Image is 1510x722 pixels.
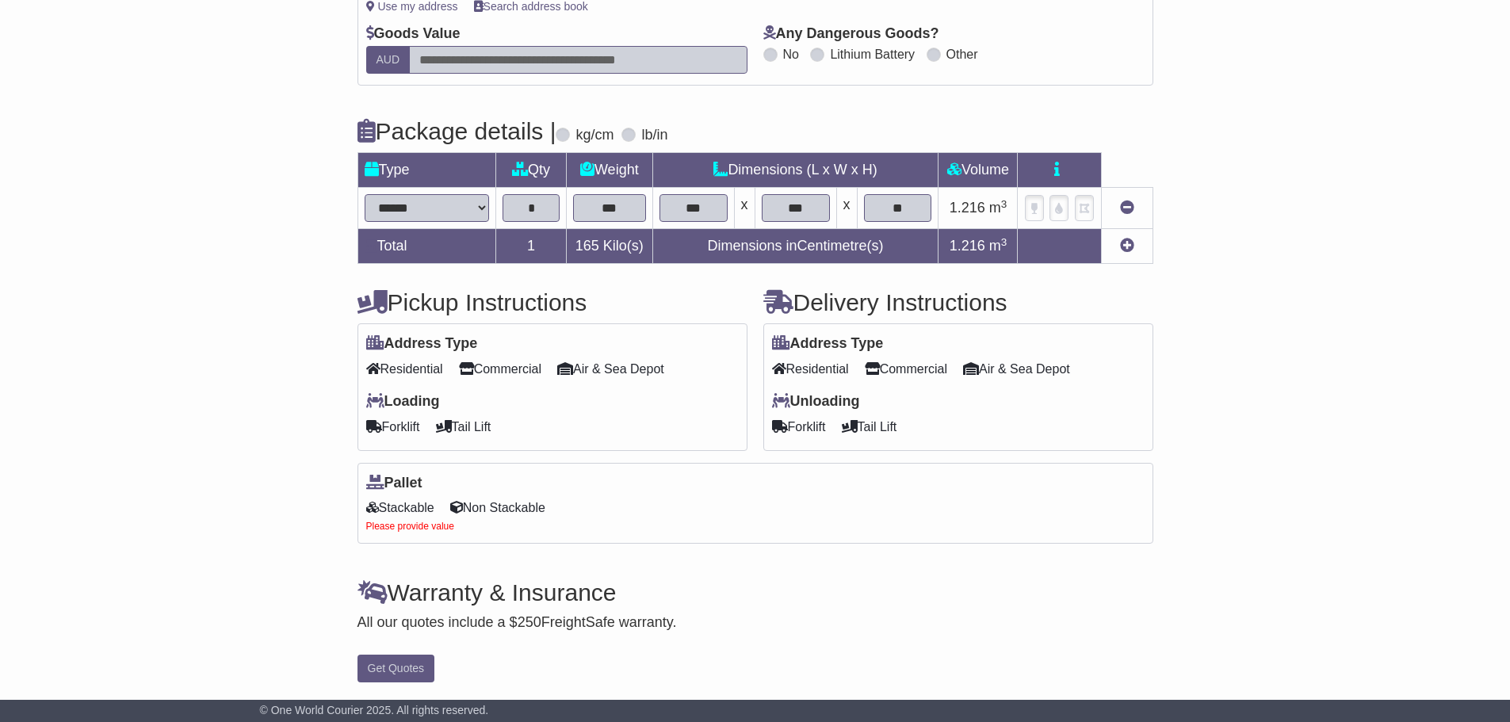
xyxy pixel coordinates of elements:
span: Forklift [772,414,826,439]
span: Stackable [366,495,434,520]
span: Commercial [459,357,541,381]
label: Unloading [772,393,860,411]
a: Add new item [1120,238,1134,254]
td: Dimensions (L x W x H) [652,153,938,188]
h4: Delivery Instructions [763,289,1153,315]
label: Goods Value [366,25,461,43]
span: Residential [772,357,849,381]
label: Address Type [366,335,478,353]
label: Lithium Battery [830,47,915,62]
td: Qty [496,153,567,188]
td: Dimensions in Centimetre(s) [652,229,938,264]
span: Air & Sea Depot [557,357,664,381]
td: Kilo(s) [566,229,652,264]
td: Weight [566,153,652,188]
span: Tail Lift [436,414,491,439]
button: Get Quotes [357,655,435,682]
td: 1 [496,229,567,264]
span: 250 [518,614,541,630]
span: Forklift [366,414,420,439]
label: AUD [366,46,411,74]
span: Commercial [865,357,947,381]
span: © One World Courier 2025. All rights reserved. [260,704,489,716]
label: Pallet [366,475,422,492]
span: 1.216 [950,238,985,254]
div: All our quotes include a $ FreightSafe warranty. [357,614,1153,632]
td: x [836,188,857,229]
sup: 3 [1001,198,1007,210]
span: 165 [575,238,599,254]
label: No [783,47,799,62]
label: kg/cm [575,127,614,144]
h4: Package details | [357,118,556,144]
span: Residential [366,357,443,381]
td: Volume [938,153,1018,188]
a: Remove this item [1120,200,1134,216]
span: m [989,238,1007,254]
div: Please provide value [366,521,1145,532]
sup: 3 [1001,236,1007,248]
label: Any Dangerous Goods? [763,25,939,43]
label: Loading [366,393,440,411]
label: lb/in [641,127,667,144]
h4: Pickup Instructions [357,289,747,315]
td: Type [357,153,496,188]
td: Total [357,229,496,264]
span: Air & Sea Depot [963,357,1070,381]
td: x [734,188,755,229]
span: 1.216 [950,200,985,216]
span: Non Stackable [450,495,545,520]
h4: Warranty & Insurance [357,579,1153,605]
span: Tail Lift [842,414,897,439]
span: m [989,200,1007,216]
label: Address Type [772,335,884,353]
label: Other [946,47,978,62]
